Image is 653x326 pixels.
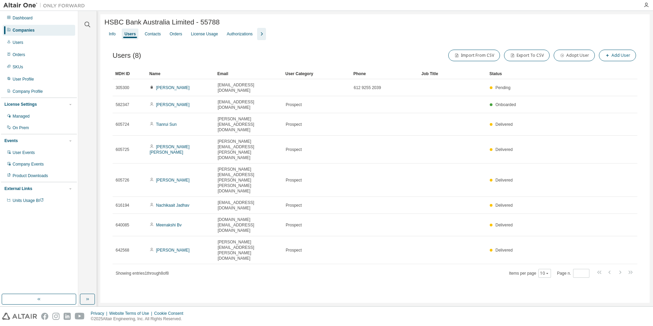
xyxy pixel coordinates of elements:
[496,203,513,208] span: Delivered
[421,68,484,79] div: Job Title
[149,68,212,79] div: Name
[13,198,44,203] span: Units Usage BI
[286,203,302,208] span: Prospect
[13,76,34,82] div: User Profile
[156,85,190,90] a: [PERSON_NAME]
[124,31,136,37] div: Users
[156,248,190,253] a: [PERSON_NAME]
[496,178,513,183] span: Delivered
[496,223,513,227] span: Delivered
[109,311,154,316] div: Website Terms of Use
[64,313,71,320] img: linkedin.svg
[286,122,302,127] span: Prospect
[13,89,43,94] div: Company Profile
[13,52,25,57] div: Orders
[4,138,18,143] div: Events
[218,200,280,211] span: [EMAIL_ADDRESS][DOMAIN_NAME]
[218,167,280,194] span: [PERSON_NAME][EMAIL_ADDRESS][PERSON_NAME][PERSON_NAME][DOMAIN_NAME]
[116,271,169,276] span: Showing entries 1 through 8 of 8
[285,68,348,79] div: User Category
[2,313,37,320] img: altair_logo.svg
[154,311,187,316] div: Cookie Consent
[156,102,190,107] a: [PERSON_NAME]
[104,18,220,26] span: HSBC Bank Australia Limited - 55788
[218,82,280,93] span: [EMAIL_ADDRESS][DOMAIN_NAME]
[554,50,595,61] button: Adopt User
[496,102,516,107] span: Onboarded
[218,217,280,233] span: [DOMAIN_NAME][EMAIL_ADDRESS][DOMAIN_NAME]
[286,222,302,228] span: Prospect
[13,40,23,45] div: Users
[41,313,48,320] img: facebook.svg
[13,161,44,167] div: Company Events
[557,269,589,278] span: Page n.
[116,177,129,183] span: 605726
[116,247,129,253] span: 642568
[13,114,30,119] div: Managed
[13,173,48,178] div: Product Downloads
[504,50,550,61] button: Export To CSV
[354,85,381,90] span: 612 9255 2039
[113,52,141,59] span: Users (8)
[91,311,109,316] div: Privacy
[156,178,190,183] a: [PERSON_NAME]
[116,122,129,127] span: 605724
[191,31,218,37] div: License Usage
[116,85,129,90] span: 305300
[116,102,129,107] span: 582347
[116,222,129,228] span: 640085
[599,50,636,61] button: Add User
[156,122,177,127] a: Tianrui Sun
[496,147,513,152] span: Delivered
[448,50,500,61] button: Import From CSV
[170,31,182,37] div: Orders
[496,248,513,253] span: Delivered
[13,15,33,21] div: Dashboard
[227,31,253,37] div: Authorizations
[52,313,60,320] img: instagram.svg
[218,239,280,261] span: [PERSON_NAME][EMAIL_ADDRESS][PERSON_NAME][DOMAIN_NAME]
[109,31,116,37] div: Info
[91,316,187,322] p: © 2025 Altair Engineering, Inc. All Rights Reserved.
[75,313,85,320] img: youtube.svg
[115,68,144,79] div: MDH ID
[13,150,35,155] div: User Events
[286,147,302,152] span: Prospect
[353,68,416,79] div: Phone
[156,223,182,227] a: Meenakshi Bv
[286,247,302,253] span: Prospect
[156,203,189,208] a: Nachikaait Jadhav
[286,177,302,183] span: Prospect
[145,31,161,37] div: Contacts
[13,28,35,33] div: Companies
[540,271,549,276] button: 10
[116,203,129,208] span: 616194
[116,147,129,152] span: 605725
[217,68,280,79] div: Email
[218,116,280,133] span: [PERSON_NAME][EMAIL_ADDRESS][DOMAIN_NAME]
[218,139,280,160] span: [PERSON_NAME][EMAIL_ADDRESS][PERSON_NAME][DOMAIN_NAME]
[286,102,302,107] span: Prospect
[509,269,551,278] span: Items per page
[489,68,597,79] div: Status
[218,99,280,110] span: [EMAIL_ADDRESS][DOMAIN_NAME]
[4,186,32,191] div: External Links
[3,2,88,9] img: Altair One
[13,125,29,131] div: On Prem
[150,144,189,155] a: [PERSON_NAME] [PERSON_NAME]
[4,102,37,107] div: License Settings
[496,85,510,90] span: Pending
[496,122,513,127] span: Delivered
[13,64,23,70] div: SKUs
